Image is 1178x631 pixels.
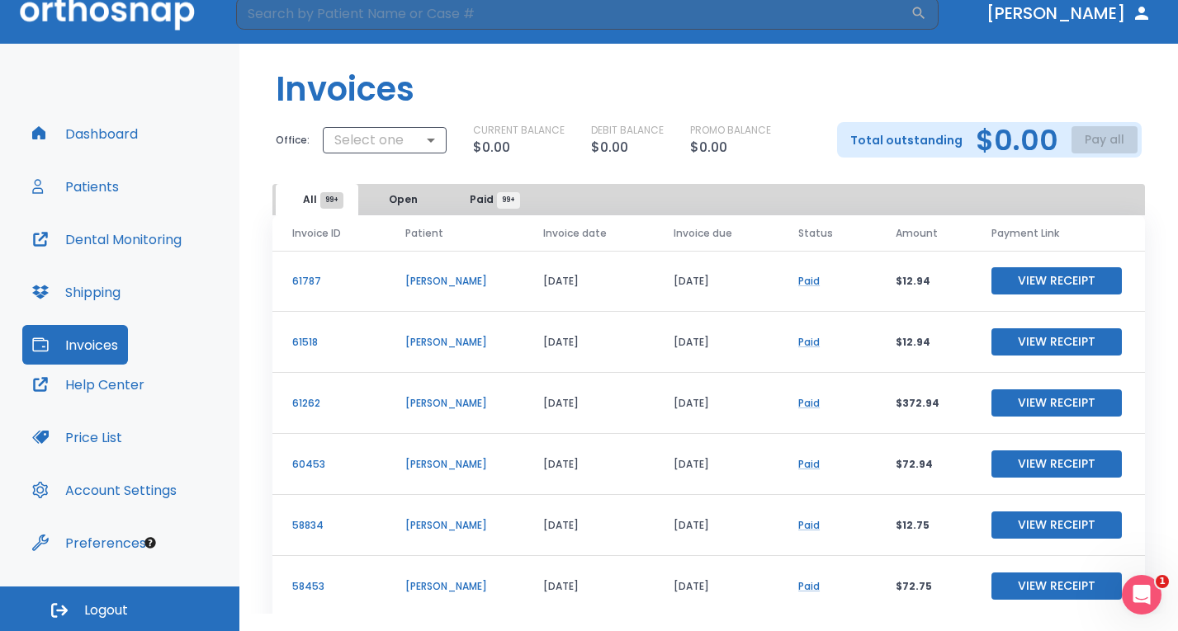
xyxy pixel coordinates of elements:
[22,219,192,259] button: Dental Monitoring
[405,579,504,594] p: [PERSON_NAME]
[991,450,1122,478] button: View Receipt
[405,396,504,411] p: [PERSON_NAME]
[991,389,1122,417] button: View Receipt
[405,518,504,533] p: [PERSON_NAME]
[292,518,366,533] p: 58834
[22,114,148,153] button: Dashboard
[292,226,341,241] span: Invoice ID
[323,124,447,157] div: Select one
[591,138,628,158] p: $0.00
[896,226,938,241] span: Amount
[523,373,654,434] td: [DATE]
[991,456,1122,470] a: View Receipt
[896,518,952,533] p: $12.75
[991,273,1122,287] a: View Receipt
[798,518,820,532] a: Paid
[362,184,444,215] button: Open
[84,601,128,619] span: Logout
[591,123,664,138] p: DEBIT BALANCE
[22,272,130,312] button: Shipping
[22,470,187,510] button: Account Settings
[991,511,1122,539] button: View Receipt
[690,123,771,138] p: PROMO BALANCE
[523,312,654,373] td: [DATE]
[473,123,565,138] p: CURRENT BALANCE
[22,523,156,563] button: Preferences
[543,226,607,241] span: Invoice date
[654,556,778,617] td: [DATE]
[798,396,820,410] a: Paid
[405,226,443,241] span: Patient
[497,192,520,209] span: 99+
[991,395,1122,409] a: View Receipt
[22,417,132,457] button: Price List
[523,495,654,556] td: [DATE]
[654,373,778,434] td: [DATE]
[654,312,778,373] td: [DATE]
[896,396,952,411] p: $372.94
[303,192,332,207] span: All
[798,579,820,593] a: Paid
[292,579,366,594] p: 58453
[292,274,366,289] p: 61787
[405,457,504,472] p: [PERSON_NAME]
[896,579,952,594] p: $72.75
[292,396,366,411] p: 61262
[1122,575,1161,615] iframe: Intercom live chat
[798,226,833,241] span: Status
[654,495,778,556] td: [DATE]
[523,251,654,312] td: [DATE]
[654,251,778,312] td: [DATE]
[976,128,1058,153] h2: $0.00
[276,64,414,114] h1: Invoices
[850,130,963,150] p: Total outstanding
[798,457,820,471] a: Paid
[22,365,154,404] button: Help Center
[798,274,820,288] a: Paid
[896,457,952,472] p: $72.94
[22,325,128,365] button: Invoices
[523,434,654,495] td: [DATE]
[292,457,366,472] p: 60453
[405,335,504,350] p: [PERSON_NAME]
[22,167,129,206] button: Patients
[143,535,158,550] div: Tooltip anchor
[276,184,533,215] div: tabs
[674,226,732,241] span: Invoice due
[798,335,820,349] a: Paid
[991,267,1122,294] button: View Receipt
[405,274,504,289] p: [PERSON_NAME]
[1156,575,1169,588] span: 1
[991,226,1059,241] span: Payment Link
[991,328,1122,356] button: View Receipt
[470,192,509,207] span: Paid
[320,192,343,209] span: 99+
[991,572,1122,600] button: View Receipt
[276,133,310,148] p: Office:
[991,578,1122,592] a: View Receipt
[473,138,510,158] p: $0.00
[523,556,654,617] td: [DATE]
[991,517,1122,531] a: View Receipt
[654,434,778,495] td: [DATE]
[896,274,952,289] p: $12.94
[690,138,727,158] p: $0.00
[292,335,366,350] p: 61518
[991,334,1122,348] a: View Receipt
[896,335,952,350] p: $12.94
